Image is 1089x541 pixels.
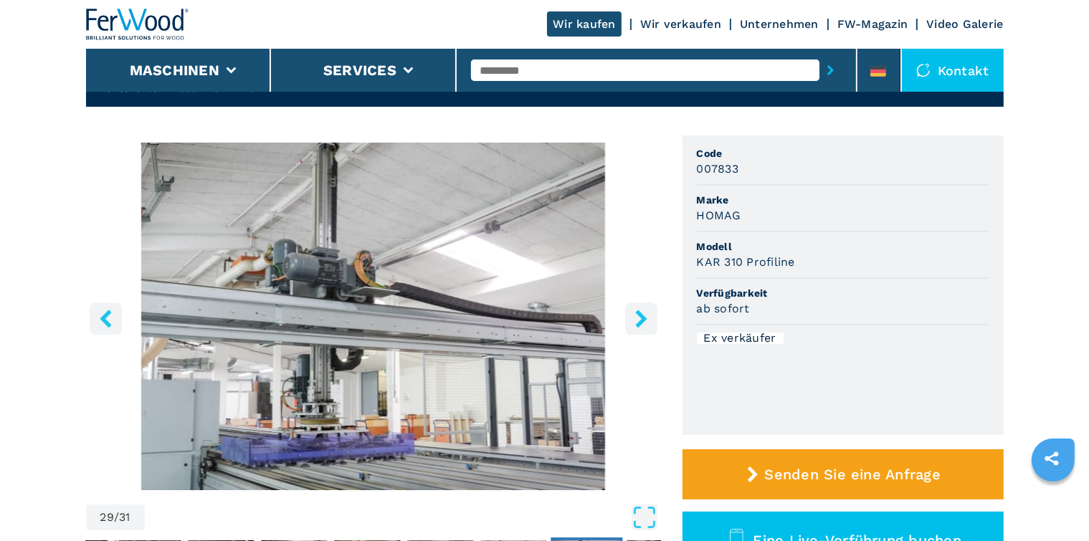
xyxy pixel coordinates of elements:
[148,504,657,530] button: Open Fullscreen
[86,143,661,490] img: Kantenanleimmaschinen BATCH 1 HOMAG KAR 310 Profiline
[697,254,795,270] h3: KAR 310 Profiline
[740,17,819,31] a: Unternehmen
[114,512,119,523] span: /
[625,302,657,335] button: right-button
[683,449,1004,499] button: Senden Sie eine Anfrage
[697,300,750,317] h3: ab sofort
[119,512,130,523] span: 31
[130,62,219,79] button: Maschinen
[697,161,739,177] h3: 007833
[100,512,115,523] span: 29
[1028,477,1078,530] iframe: Chat
[697,286,989,300] span: Verfügbarkeit
[916,63,931,77] img: Kontakt
[86,143,661,490] div: Go to Slide 29
[697,146,989,161] span: Code
[837,17,908,31] a: FW-Magazin
[1034,441,1070,477] a: sharethis
[819,54,842,87] button: submit-button
[697,207,741,224] h3: HOMAG
[926,17,1003,31] a: Video Galerie
[86,9,189,40] img: Ferwood
[90,302,122,335] button: left-button
[697,239,989,254] span: Modell
[547,11,622,37] a: Wir kaufen
[323,62,396,79] button: Services
[697,193,989,207] span: Marke
[697,332,784,344] div: Ex verkäufer
[764,466,941,483] span: Senden Sie eine Anfrage
[640,17,721,31] a: Wir verkaufen
[902,49,1004,92] div: Kontakt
